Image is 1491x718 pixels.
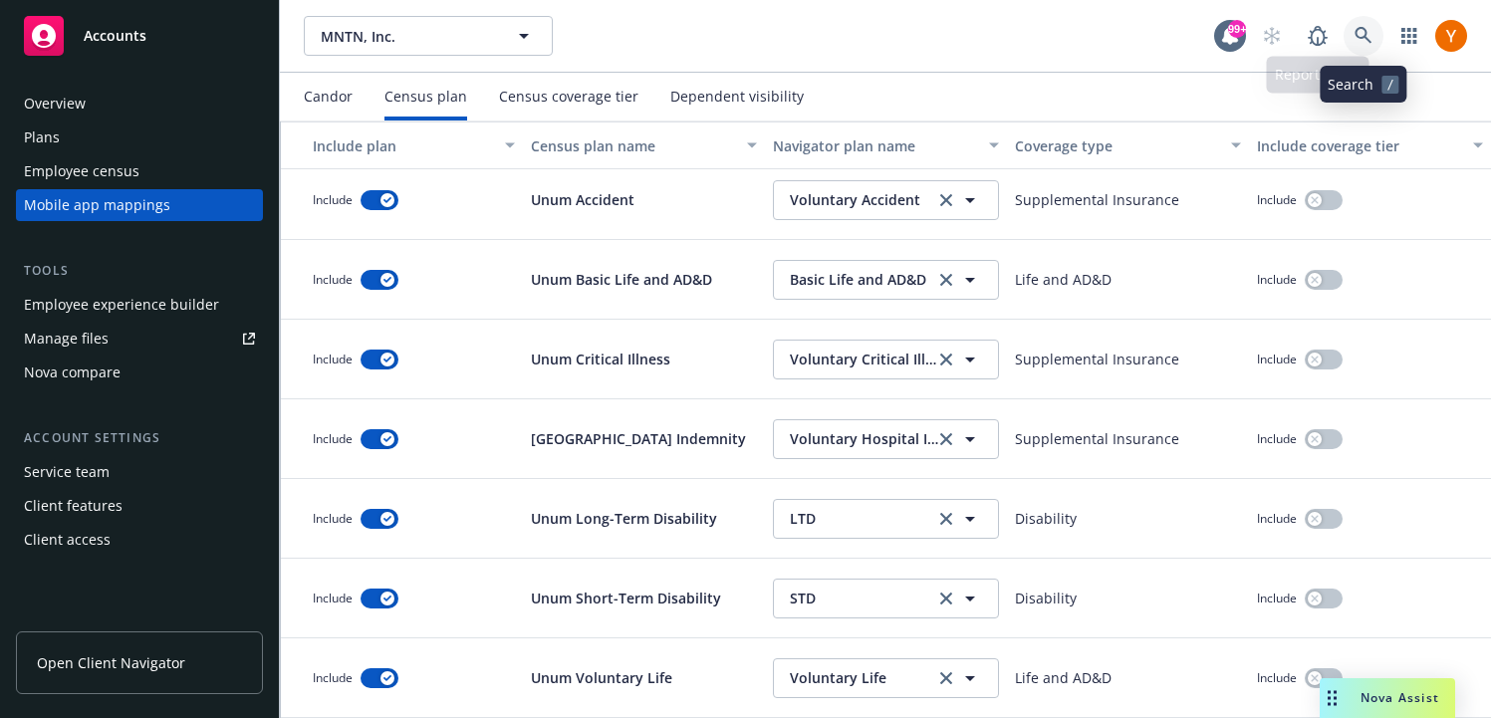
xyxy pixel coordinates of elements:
span: Accounts [84,28,146,44]
p: Supplemental Insurance [1015,349,1179,369]
button: MNTN, Inc. [304,16,553,56]
p: Life and AD&D [1015,269,1112,290]
span: Include [313,590,353,606]
div: Tools [16,261,263,281]
p: Unum Voluntary Life [531,667,672,688]
div: Census coverage tier [499,89,638,105]
span: Open Client Navigator [37,652,185,673]
a: Accounts [16,8,263,64]
button: LTDclear selection [773,499,999,539]
span: Voluntary Accident [790,189,941,210]
span: Include [1257,669,1297,686]
a: Mobile app mappings [16,189,263,221]
span: Basic Life and AD&D [790,269,941,290]
p: [GEOGRAPHIC_DATA] Indemnity [531,428,746,449]
p: Unum Basic Life and AD&D [531,269,712,290]
div: Plans [24,121,60,153]
span: Include [1257,510,1297,527]
a: Overview [16,88,263,120]
a: Service team [16,456,263,488]
span: Include [1257,191,1297,208]
div: Client features [24,490,123,522]
p: Unum Short-Term Disability [531,588,721,608]
span: Include [313,669,353,686]
span: Include [313,271,353,288]
a: Employee experience builder [16,289,263,321]
div: Employee census [24,155,139,187]
div: Toggle SortBy [289,135,493,156]
span: STD [790,588,941,608]
span: Include [313,351,353,367]
button: Voluntary Hospital Indemnityclear selection [773,419,999,459]
div: Dependent visibility [670,89,804,105]
button: Navigator plan name [765,121,1007,169]
button: Voluntary Accidentclear selection [773,180,999,220]
div: Census plan [384,89,467,105]
p: Disability [1015,508,1077,529]
div: Candor [304,89,353,105]
a: clear selection [934,268,958,292]
button: Basic Life and AD&Dclear selection [773,260,999,300]
a: Report a Bug [1298,16,1338,56]
div: 99+ [1228,20,1246,38]
a: clear selection [934,666,958,690]
button: Voluntary Lifeclear selection [773,658,999,698]
p: Unum Critical Illness [531,349,670,369]
a: clear selection [934,587,958,610]
p: Life and AD&D [1015,667,1112,688]
span: Voluntary Critical Illness [790,349,941,369]
div: Nova compare [24,357,121,388]
a: Search [1344,16,1383,56]
div: Employee experience builder [24,289,219,321]
a: Client access [16,524,263,556]
span: Include [313,191,353,208]
span: Voluntary Life [790,667,941,688]
a: clear selection [934,348,958,371]
span: Include [1257,351,1297,367]
img: photo [1435,20,1467,52]
p: Disability [1015,588,1077,608]
div: Overview [24,88,86,120]
button: Coverage type [1007,121,1249,169]
a: Start snowing [1252,16,1292,56]
span: Nova Assist [1361,689,1439,706]
a: Switch app [1389,16,1429,56]
a: Nova compare [16,357,263,388]
div: Client access [24,524,111,556]
a: clear selection [934,188,958,212]
span: Include [1257,271,1297,288]
p: Unum Accident [531,189,634,210]
div: Coverage type [1015,135,1219,156]
a: clear selection [934,507,958,531]
a: Client features [16,490,263,522]
button: Census plan name [523,121,765,169]
a: Employee census [16,155,263,187]
div: Mobile app mappings [24,189,170,221]
div: Census plan name [531,135,735,156]
span: MNTN, Inc. [321,26,493,47]
a: Plans [16,121,263,153]
button: STDclear selection [773,579,999,618]
button: Nova Assist [1320,678,1455,718]
div: Drag to move [1320,678,1345,718]
button: Include coverage tier [1249,121,1491,169]
button: Voluntary Critical Illnessclear selection [773,340,999,379]
span: Include [313,430,353,447]
p: Unum Long-Term Disability [531,508,717,529]
div: Account settings [16,428,263,448]
p: Supplemental Insurance [1015,189,1179,210]
div: Manage files [24,323,109,355]
div: Include coverage tier [1257,135,1461,156]
a: Manage files [16,323,263,355]
span: Voluntary Hospital Indemnity [790,428,941,449]
p: Supplemental Insurance [1015,428,1179,449]
div: Include plan [289,135,493,156]
a: clear selection [934,427,958,451]
span: Include [313,510,353,527]
span: Include [1257,430,1297,447]
div: Navigator plan name [773,135,977,156]
div: Service team [24,456,110,488]
span: LTD [790,508,941,529]
span: Include [1257,590,1297,606]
